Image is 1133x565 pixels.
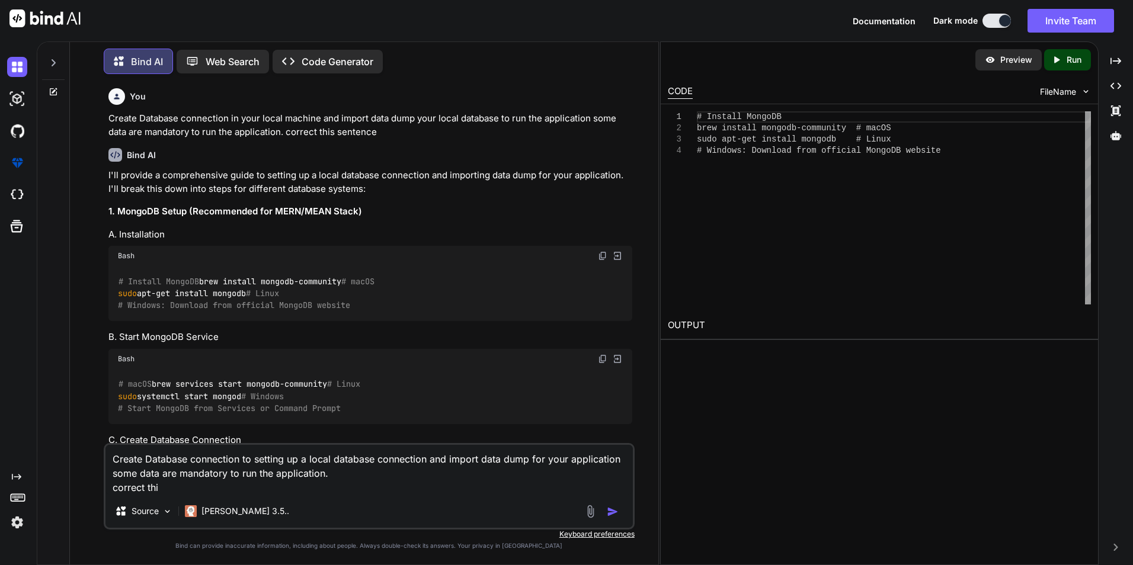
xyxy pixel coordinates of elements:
[108,205,632,219] h3: 1. MongoDB Setup (Recommended for MERN/MEAN Stack)
[697,134,891,144] span: sudo apt-get install mongodb # Linux
[241,391,284,402] span: # Windows
[105,445,633,495] textarea: Create Database connection to setting up a local database connection and import data dump for you...
[1000,54,1032,66] p: Preview
[668,111,681,123] div: 1
[118,354,135,364] span: Bash
[1067,54,1081,66] p: Run
[108,169,632,195] p: I'll provide a comprehensive guide to setting up a local database connection and importing data d...
[661,312,1098,339] h2: OUTPUT
[612,251,623,261] img: Open in Browser
[668,123,681,134] div: 2
[853,15,916,27] button: Documentation
[598,354,607,364] img: copy
[127,149,156,161] h6: Bind AI
[985,54,996,65] img: preview
[131,54,163,69] p: Bind AI
[118,251,135,261] span: Bash
[118,378,360,415] code: brew services start mongodb-community systemctl start mongod
[9,9,81,27] img: Bind AI
[668,85,693,99] div: CODE
[132,505,159,517] p: Source
[1081,86,1091,97] img: chevron down
[327,379,360,390] span: # Linux
[130,91,146,102] h6: You
[697,112,782,121] span: # Install MongoDB
[118,300,350,311] span: # Windows: Download from official MongoDB website
[7,57,27,77] img: darkChat
[104,529,635,539] p: Keyboard preferences
[668,134,681,145] div: 3
[933,15,978,27] span: Dark mode
[7,153,27,173] img: premium
[607,506,619,518] img: icon
[185,505,197,517] img: Claude 3.5 Haiku
[108,330,632,344] h4: B. Start MongoDB Service
[7,512,27,532] img: settings
[697,123,891,133] span: brew install mongodb-community # macOS
[7,185,27,205] img: cloudideIcon
[697,146,941,155] span: # Windows: Download from official MongoDB website
[612,354,623,364] img: Open in Browser
[341,276,375,287] span: # macOS
[584,505,597,518] img: attachment
[246,288,279,298] span: # Linux
[119,379,152,390] span: # macOS
[853,16,916,26] span: Documentation
[162,506,172,516] img: Pick Models
[118,288,137,298] span: sudo
[108,228,632,242] h4: A. Installation
[119,276,199,287] span: # Install MongoDB
[108,112,632,139] p: Create Database connection in your local machine and import data dump your local database to run ...
[118,275,375,312] code: brew install mongodb-community apt-get install mongodb
[206,54,260,69] p: Web Search
[108,434,632,447] h4: C. Create Database Connection
[118,391,137,402] span: sudo
[104,541,635,550] p: Bind can provide inaccurate information, including about people. Always double-check its answers....
[668,145,681,156] div: 4
[118,403,341,413] span: # Start MongoDB from Services or Command Prompt
[302,54,373,69] p: Code Generator
[7,121,27,141] img: githubDark
[598,251,607,261] img: copy
[7,89,27,109] img: darkAi-studio
[201,505,289,517] p: [PERSON_NAME] 3.5..
[1040,86,1076,98] span: FileName
[1028,9,1114,33] button: Invite Team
